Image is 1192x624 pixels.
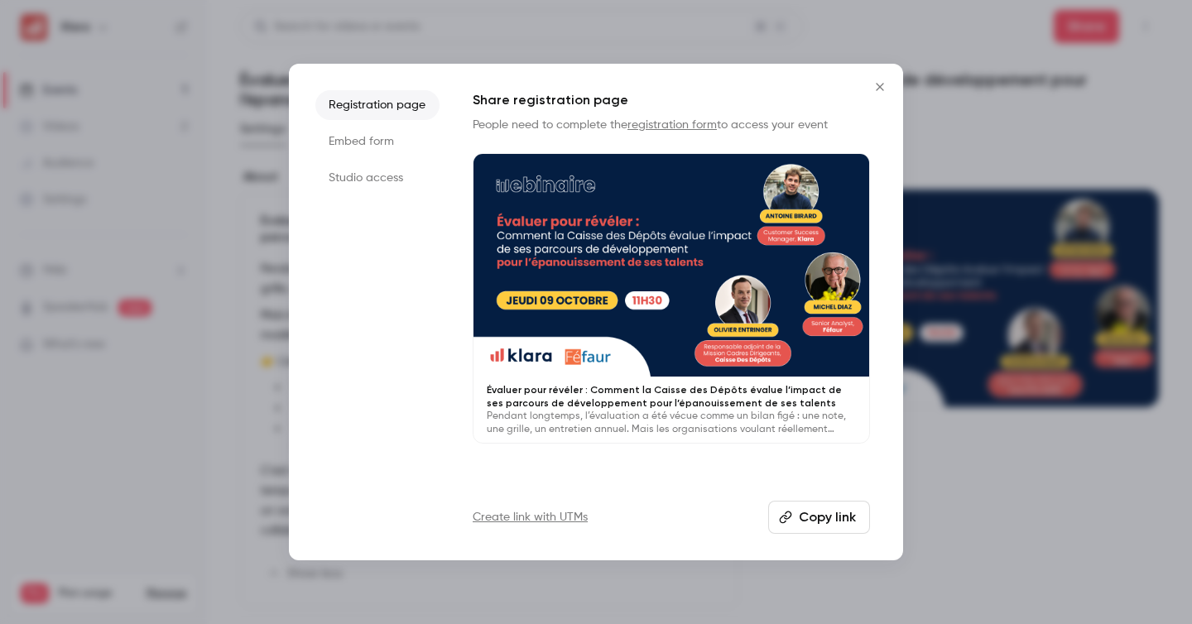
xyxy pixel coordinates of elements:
button: Copy link [768,501,870,534]
a: registration form [627,119,717,131]
a: Create link with UTMs [473,509,588,526]
h1: Share registration page [473,90,870,110]
li: Embed form [315,127,440,156]
p: Pendant longtemps, l’évaluation a été vécue comme un bilan figé : une note, une grille, un entret... [487,410,856,436]
p: People need to complete the to access your event [473,117,870,133]
button: Close [863,70,896,103]
p: Évaluer pour révéler : Comment la Caisse des Dépôts évalue l’impact de ses parcours de développem... [487,383,856,410]
li: Studio access [315,163,440,193]
a: Évaluer pour révéler : Comment la Caisse des Dépôts évalue l’impact de ses parcours de développem... [473,153,870,444]
li: Registration page [315,90,440,120]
